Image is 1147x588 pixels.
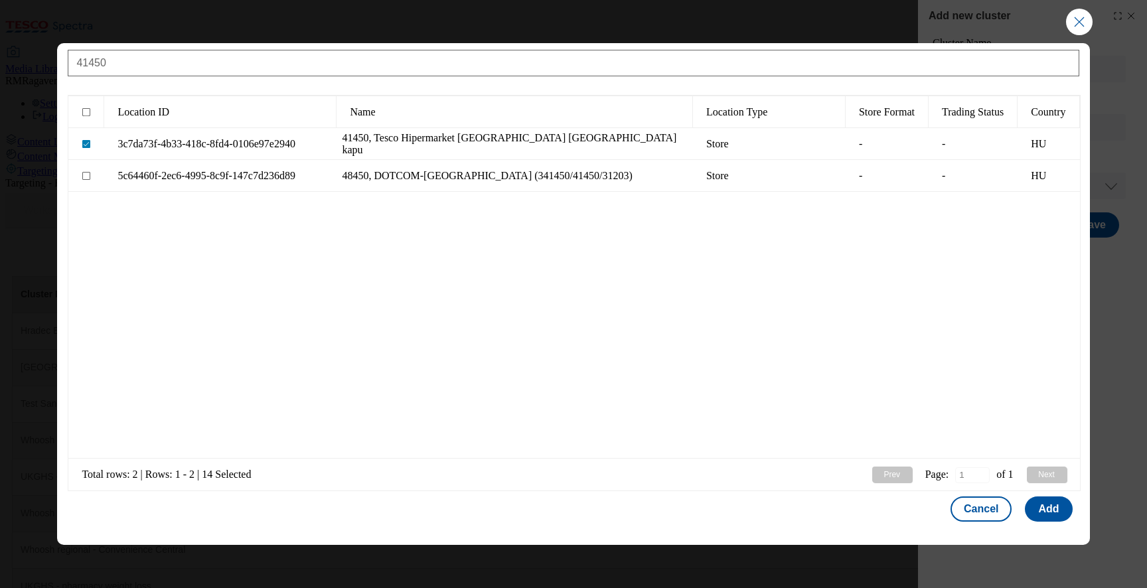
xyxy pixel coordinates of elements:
button: Cancel [951,496,1012,522]
span: Location Type [706,106,767,118]
button: Next [1027,467,1067,482]
div: Store [706,138,832,150]
button: Prev [872,467,912,482]
span: Trading Status [942,106,1004,118]
span: Store Format [859,106,915,118]
div: HU [1031,170,1066,182]
button: Close Modal [1066,9,1093,35]
span: Name [350,106,375,118]
div: - [859,138,915,150]
div: - [859,170,915,182]
div: - [942,170,1004,182]
div: - [942,138,1004,150]
div: 5c64460f-2ec6-4995-8c9f-147c7d236d89 [117,170,323,182]
span: Location ID [117,106,169,118]
span: of 1 [996,469,1013,480]
div: 48450, DOTCOM-[GEOGRAPHIC_DATA] (341450/41450/31203) [337,167,693,184]
div: Modal [57,43,1089,545]
span: Country [1031,106,1065,118]
div: HU [1031,138,1066,150]
div: Store [706,170,832,182]
div: 3c7da73f-4b33-418c-8fd4-0106e97e2940 [117,138,323,150]
span: Page: [925,469,949,480]
div: 41450, Tesco Hipermarket [GEOGRAPHIC_DATA] [GEOGRAPHIC_DATA] kapu [337,129,693,159]
input: Type location name / location uuid / store number / store name / city / postal code [68,50,1079,76]
button: Add [1025,496,1072,522]
div: Total rows: 2 | Rows: 1 - 2 | 14 Selected [68,461,264,488]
